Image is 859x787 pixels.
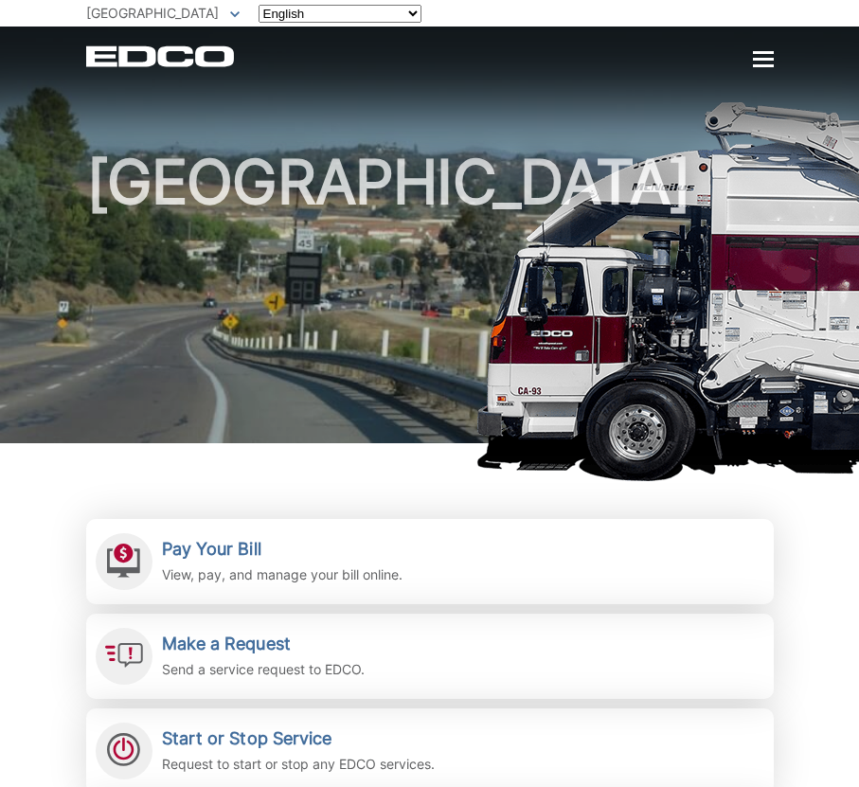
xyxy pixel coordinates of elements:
h2: Pay Your Bill [162,539,403,560]
h2: Make a Request [162,634,365,654]
span: [GEOGRAPHIC_DATA] [86,5,219,21]
h2: Start or Stop Service [162,728,435,749]
h1: [GEOGRAPHIC_DATA] [86,152,774,452]
a: EDCD logo. Return to the homepage. [86,45,237,67]
a: Pay Your Bill View, pay, and manage your bill online. [86,519,774,604]
select: Select a language [259,5,421,23]
a: Make a Request Send a service request to EDCO. [86,614,774,699]
p: Request to start or stop any EDCO services. [162,754,435,775]
p: View, pay, and manage your bill online. [162,564,403,585]
p: Send a service request to EDCO. [162,659,365,680]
